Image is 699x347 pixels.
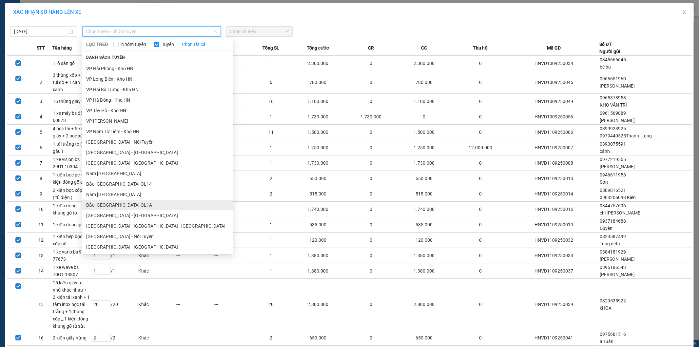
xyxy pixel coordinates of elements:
td: 1 kiện bếp bọc xốp nổ [52,233,90,248]
td: 2 [252,186,290,202]
td: Khác [138,279,176,330]
td: 0 [452,279,508,330]
span: XÁC NHẬN SỐ HÀNG LÊN XE [13,9,81,15]
span: Tên hàng [52,44,72,51]
td: 1.100.000 [290,94,346,109]
td: 1 [252,202,290,217]
td: 2.300.000 [396,56,452,71]
td: 0 [346,71,396,94]
td: HNVD1109250013 [508,171,599,186]
span: cảnh [600,149,610,154]
td: HNVD1109250007 [508,140,599,155]
li: Bắc [GEOGRAPHIC_DATA] QL14 [82,179,233,189]
td: HNVD1109250016 [508,202,599,217]
span: Tuyến [159,41,177,48]
td: 0 [452,217,508,233]
td: HNVD1109250037 [508,263,599,279]
td: 8 [29,171,52,186]
span: Tổng cước [307,44,329,51]
td: 3 [29,94,52,109]
td: 11 [252,125,290,140]
span: 0889816521 [600,188,626,193]
td: 2 kiện giấy nặng [52,330,90,346]
td: HNVD1009250049 [508,94,599,109]
td: 0 [346,140,396,155]
span: 0396186543 [600,265,626,270]
td: 0 [346,330,396,346]
td: 1 xe vision bs 29U1 10304 [52,155,90,171]
td: 0 [452,109,508,125]
td: 0 [346,202,396,217]
div: Số ĐT Người gửi [599,41,620,55]
span: [PERSON_NAME] - [600,83,637,89]
td: 1.100.000 [396,94,452,109]
span: Duyên [600,226,612,231]
td: 1 lô sàn gỗ [52,56,90,71]
li: [GEOGRAPHIC_DATA] - [GEOGRAPHIC_DATA] [82,210,233,221]
button: Close [675,3,694,22]
a: Chọn tất cả [182,41,205,48]
td: 20 [252,279,290,330]
td: 1 [252,56,290,71]
span: Nhóm tuyến [119,41,149,48]
td: 1.250.000 [396,140,452,155]
span: 0946611956 [600,172,626,177]
td: 1.740.000 [396,202,452,217]
td: 12.000.000 [452,140,508,155]
li: VP Hải Phòng - Kho HN [82,63,233,74]
td: 15 [29,279,52,330]
li: Nam [GEOGRAPHIC_DATA] [82,168,233,179]
td: 1.380.000 [396,263,452,279]
td: 650.000 [290,171,346,186]
span: [PERSON_NAME] [600,272,635,277]
td: HNVD1109250006 [508,125,599,140]
td: 1 [252,155,290,171]
td: 2 [252,330,290,346]
td: 1.730.000 [290,109,346,125]
td: 2 [252,171,290,186]
td: 1 kiện đóng gỗ [52,217,90,233]
td: 13 [29,248,52,263]
td: 2.800.000 [290,279,346,330]
td: 1 [252,109,290,125]
td: 0 [452,202,508,217]
td: 2 [29,71,52,94]
td: --- [214,263,252,279]
td: 0 [452,155,508,171]
td: 1 [252,217,290,233]
span: 0823587499 [600,234,626,239]
td: Khác [138,248,176,263]
td: 1 [252,233,290,248]
td: --- [214,279,252,330]
span: 0329535922 [600,298,626,303]
td: 1.500.000 [290,125,346,140]
span: [PERSON_NAME] [600,118,635,123]
td: 0 [452,171,508,186]
td: 16 thùng giấy [52,94,90,109]
span: Tổng SL [262,44,279,51]
td: 2.800.000 [396,279,452,330]
span: [PERSON_NAME] [600,164,635,169]
span: Thu hộ [473,44,488,51]
span: Chọn chuyến [230,27,289,36]
td: 0 [452,248,508,263]
li: [GEOGRAPHIC_DATA] - [GEOGRAPHIC_DATA] - [GEOGRAPHIC_DATA] [82,221,233,231]
td: Khác [138,263,176,279]
span: 0979440525Thanh -Long [600,133,652,138]
span: Chọn tuyến - nhóm tuyến [86,27,217,36]
td: 7 [29,155,52,171]
td: 1 kiện bọc pe + 1 kiện đóng gỗ dẹp [52,171,90,186]
td: 780.000 [396,71,452,94]
li: [GEOGRAPHIC_DATA] - [GEOGRAPHIC_DATA] [82,147,233,158]
td: 0 [452,71,508,94]
td: 0 [346,233,396,248]
td: 120.000 [290,233,346,248]
li: Bắc [GEOGRAPHIC_DATA] QL1A [82,200,233,210]
td: HNVD1109250039 [508,279,599,330]
td: 0 [452,186,508,202]
td: 0 [346,263,396,279]
td: 515.000 [290,186,346,202]
td: / 1 [90,263,138,279]
td: 515.000 [396,186,452,202]
td: --- [176,263,214,279]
